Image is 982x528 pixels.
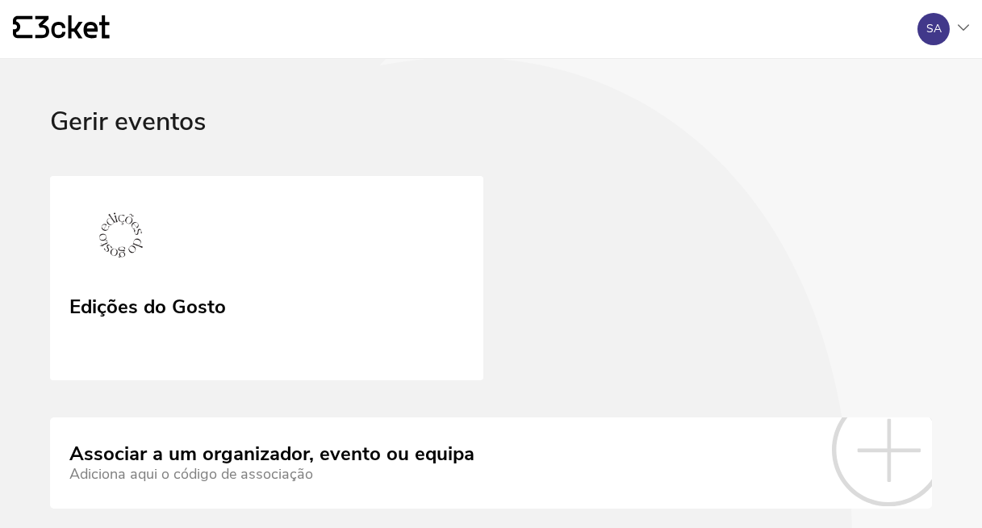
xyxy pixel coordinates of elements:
a: {' '} [13,15,110,43]
a: Edições do Gosto Edições do Gosto [50,176,483,381]
g: {' '} [13,16,32,39]
div: Gerir eventos [50,107,932,176]
div: Edições do Gosto [69,290,226,319]
div: Associar a um organizador, evento ou equipa [69,443,474,466]
div: Adiciona aqui o código de associação [69,466,474,483]
a: Associar a um organizador, evento ou equipa Adiciona aqui o código de associação [50,417,932,508]
div: SA [926,23,942,36]
img: Edições do Gosto [69,202,174,274]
